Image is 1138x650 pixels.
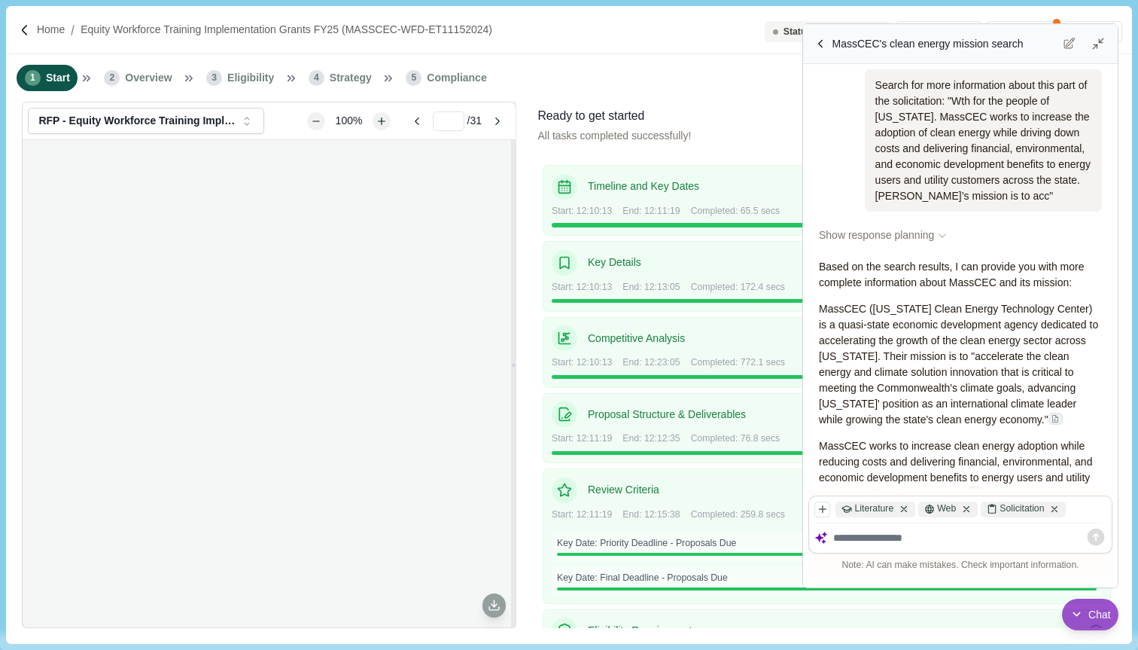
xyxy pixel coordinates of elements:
[484,112,510,130] button: Go to next page
[918,502,978,517] div: Web
[588,179,1090,194] p: Timeline and Key Dates
[552,508,612,522] span: Start: 12:11:19
[1062,599,1118,630] button: Chat
[373,112,391,130] button: Zoom in
[588,623,1090,639] p: Eligibility Requirements
[1088,607,1111,623] span: Chat
[588,331,1090,346] p: Competitive Analysis
[37,22,65,38] a: Home
[557,572,728,585] span: Key Date: Final Deadline - Proposals Due
[691,432,780,446] span: Completed: 76.8 secs
[552,205,612,218] span: Start: 12:10:13
[691,356,785,370] span: Completed: 772.1 secs
[1115,40,1118,572] div: Resize chat window width
[309,70,324,86] span: 4
[537,107,691,126] div: Ready to get started
[865,69,1102,212] div: Search for more information about this part of the solicitation: "Wth for the people of [US_STATE...
[330,70,372,86] span: Strategy
[46,70,70,86] span: Start
[404,112,431,130] button: Go to previous page
[819,259,1102,291] p: Based on the search results, I can provide you with more complete information about MassCEC and i...
[125,70,172,86] span: Overview
[552,281,612,294] span: Start: 12:10:13
[588,255,1090,270] p: Key Details
[981,502,1066,517] div: Solicitation
[691,508,785,522] span: Completed: 259.8 secs
[33,140,505,627] div: grid
[557,537,736,551] span: Key Date: Priority Deadline - Proposals Due
[691,281,785,294] span: Completed: 172.4 secs
[307,112,325,130] button: Zoom out
[552,356,612,370] span: Start: 12:10:13
[622,281,680,294] span: End: 12:13:05
[819,227,934,243] span: Show response planning
[467,113,482,129] span: / 31
[588,482,1090,498] p: Review Criteria
[808,559,1112,572] div: Note: AI can make mistakes. Check important information.
[622,432,680,446] span: End: 12:12:35
[803,40,806,572] div: Resize chat window width
[28,108,264,134] button: RFP - Equity Workforce Training Implementation FY25.pdf
[18,23,32,37] img: Forward slash icon
[835,502,915,517] div: Literature
[588,407,1090,423] p: Proposal Structure & Deliverables
[227,70,274,86] span: Eligibility
[803,572,819,587] div: Resize chat window
[1102,572,1118,587] div: Resize chat window
[819,585,1102,588] div: Resize chat window height
[38,114,235,127] div: RFP - Equity Workforce Training Implementation FY25.pdf
[819,303,1101,426] span: MassCEC ([US_STATE] Clean Energy Technology Center) is a quasi-state economic development agency ...
[622,205,680,218] span: End: 12:11:19
[819,24,1102,27] div: Resize chat window height
[206,70,222,86] span: 3
[81,22,492,38] a: Equity Workforce Training Implementation Grants FY25 (MASSCEC-WFD-ET11152024)
[691,205,780,218] span: Completed: 65.5 secs
[622,356,680,370] span: End: 12:23:05
[819,440,1095,499] span: MassCEC works to increase clean energy adoption while reducing costs and delivering financial, en...
[25,70,41,86] span: 1
[328,113,370,129] div: 100%
[537,128,691,144] p: All tasks completed successfully!
[552,432,612,446] span: Start: 12:11:19
[104,70,120,86] span: 2
[406,70,421,86] span: 5
[65,23,81,37] img: Forward slash icon
[832,36,1024,52] div: MassCEC's clean energy mission search
[803,24,819,40] div: Resize chat window
[427,70,486,86] span: Compliance
[1102,24,1118,40] div: Resize chat window
[622,508,680,522] span: End: 12:15:38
